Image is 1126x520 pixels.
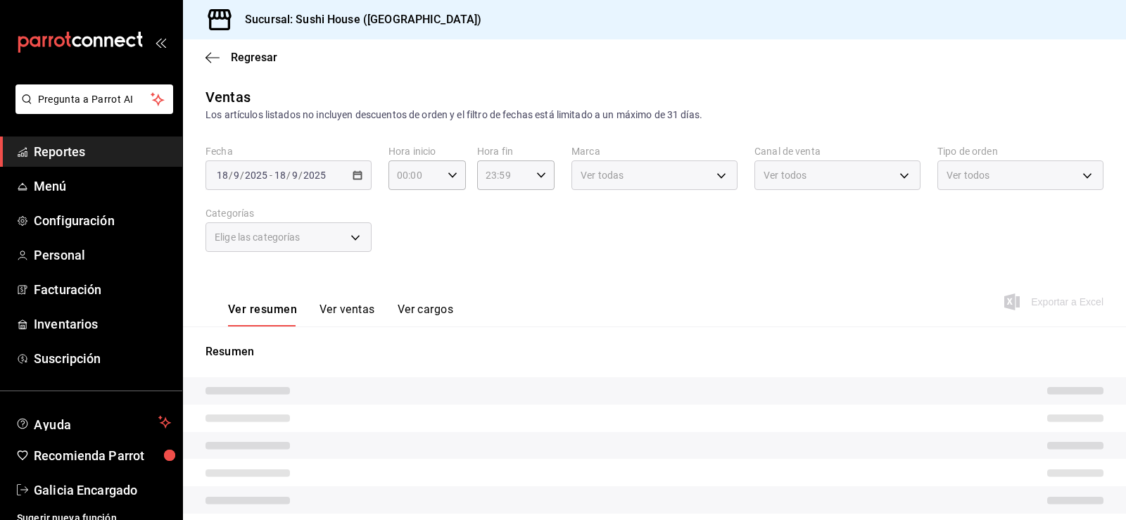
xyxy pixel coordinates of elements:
[205,51,277,64] button: Regresar
[228,303,297,326] button: Ver resumen
[10,102,173,117] a: Pregunta a Parrot AI
[34,414,153,431] span: Ayuda
[571,146,738,156] label: Marca
[34,481,171,500] span: Galicia Encargado
[34,246,171,265] span: Personal
[477,146,555,156] label: Hora fin
[286,170,291,181] span: /
[229,170,233,181] span: /
[303,170,327,181] input: ----
[34,280,171,299] span: Facturación
[34,349,171,368] span: Suscripción
[215,230,301,244] span: Elige las categorías
[15,84,173,114] button: Pregunta a Parrot AI
[291,170,298,181] input: --
[205,146,372,156] label: Fecha
[34,315,171,334] span: Inventarios
[240,170,244,181] span: /
[398,303,454,326] button: Ver cargos
[233,170,240,181] input: --
[231,51,277,64] span: Regresar
[581,168,624,182] span: Ver todas
[937,146,1103,156] label: Tipo de orden
[298,170,303,181] span: /
[155,37,166,48] button: open_drawer_menu
[764,168,806,182] span: Ver todos
[947,168,989,182] span: Ver todos
[270,170,272,181] span: -
[320,303,375,326] button: Ver ventas
[38,92,151,107] span: Pregunta a Parrot AI
[34,211,171,230] span: Configuración
[216,170,229,181] input: --
[244,170,268,181] input: ----
[388,146,466,156] label: Hora inicio
[205,108,1103,122] div: Los artículos listados no incluyen descuentos de orden y el filtro de fechas está limitado a un m...
[34,142,171,161] span: Reportes
[205,208,372,218] label: Categorías
[205,87,251,108] div: Ventas
[205,343,1103,360] p: Resumen
[34,446,171,465] span: Recomienda Parrot
[228,303,453,326] div: navigation tabs
[34,177,171,196] span: Menú
[234,11,481,28] h3: Sucursal: Sushi House ([GEOGRAPHIC_DATA])
[754,146,921,156] label: Canal de venta
[274,170,286,181] input: --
